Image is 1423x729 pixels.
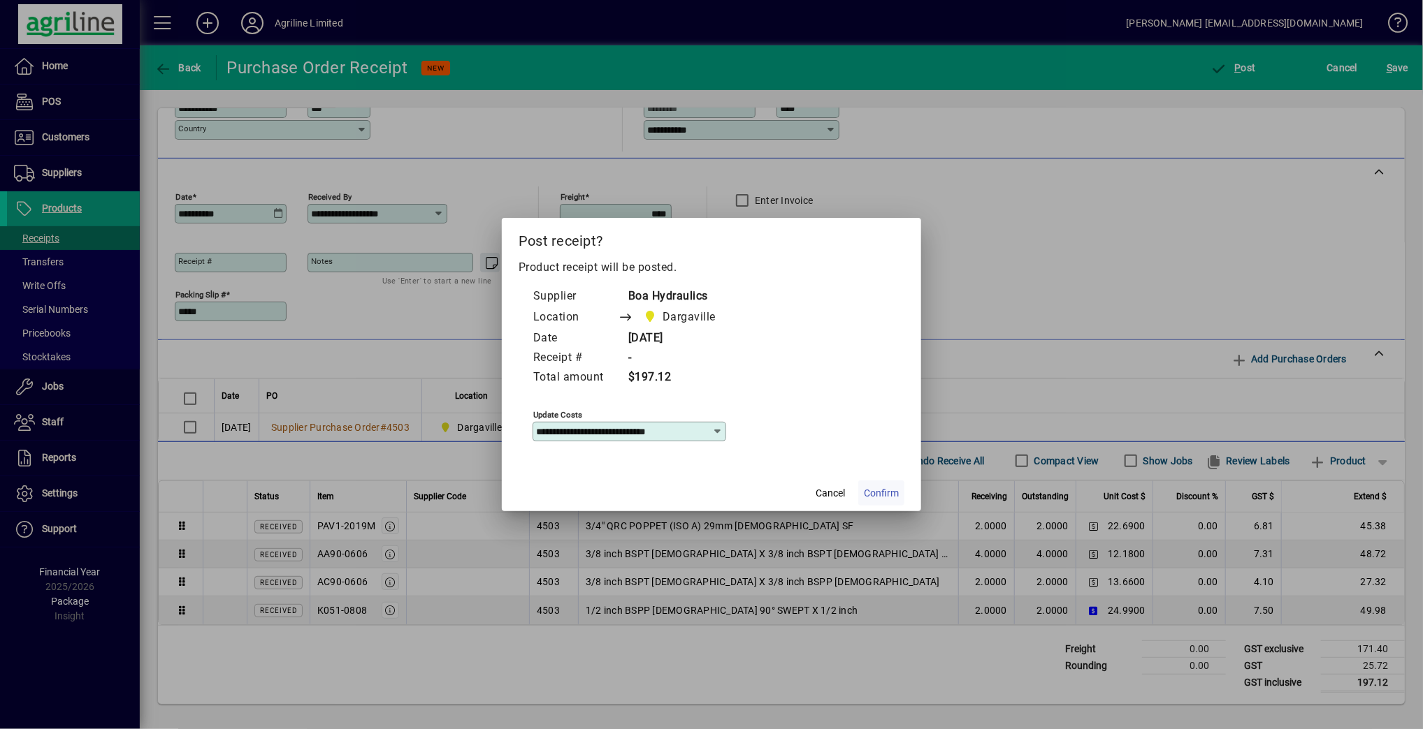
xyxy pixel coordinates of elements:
[808,480,853,506] button: Cancel
[618,287,742,307] td: Boa Hydraulics
[858,480,904,506] button: Confirm
[640,307,721,327] span: Dargaville
[618,368,742,388] td: $197.12
[533,410,582,420] mat-label: Update costs
[663,309,716,325] span: Dargaville
[533,307,618,329] td: Location
[618,329,742,348] td: [DATE]
[533,348,618,368] td: Receipt #
[502,218,921,258] h2: Post receipt?
[533,368,618,388] td: Total amount
[618,348,742,368] td: -
[533,287,618,307] td: Supplier
[519,259,904,276] p: Product receipt will be posted.
[816,486,845,501] span: Cancel
[864,486,899,501] span: Confirm
[533,329,618,348] td: Date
